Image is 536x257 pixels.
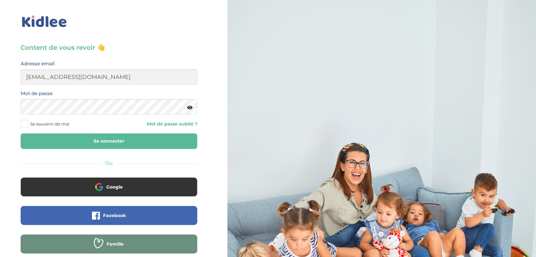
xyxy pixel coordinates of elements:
[107,241,124,247] span: Famille
[21,89,53,98] label: Mot de passe
[21,133,197,149] button: Se connecter
[106,184,123,190] span: Google
[21,177,197,196] button: Google
[21,60,55,68] label: Adresse email
[114,121,197,127] a: Mot de passe oublié ?
[21,69,197,85] input: Email
[21,206,197,225] button: Facebook
[21,245,197,251] a: Famille
[103,212,126,219] span: Facebook
[105,160,113,166] span: Ou
[21,217,197,223] a: Facebook
[21,188,197,194] a: Google
[21,235,197,254] button: Famille
[95,183,103,191] img: google.png
[21,14,68,29] img: logo_kidlee_bleu
[21,43,197,52] h3: Content de vous revoir 👋
[92,212,100,220] img: facebook.png
[30,120,69,128] span: Se souvenir de moi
